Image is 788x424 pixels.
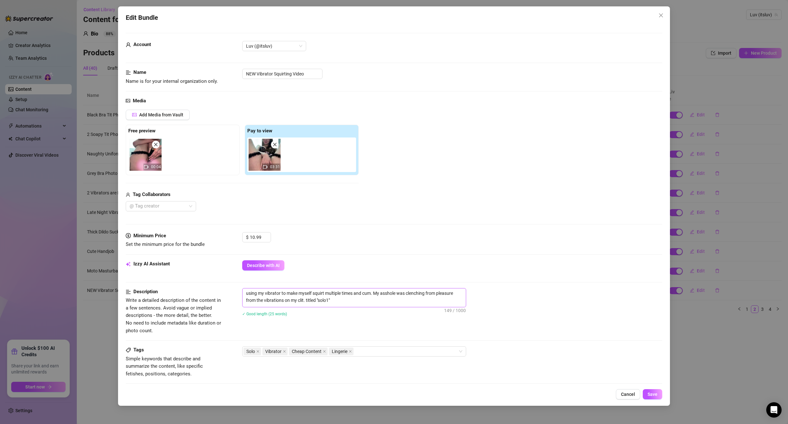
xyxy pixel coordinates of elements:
[132,113,137,117] span: picture
[270,165,280,169] span: 03:31
[133,347,144,353] strong: Tags
[133,233,166,239] strong: Minimum Price
[656,10,666,20] button: Close
[133,289,158,294] strong: Description
[656,13,666,18] span: Close
[243,288,466,305] textarea: using my vibrator to make myself squirt multiple times and cum. My asshole was clenching from ple...
[130,139,162,171] div: 00:04
[242,312,287,316] span: ✓ Good length (25 words)
[130,139,162,171] img: media
[133,98,146,104] strong: Media
[349,350,352,353] span: close
[249,139,281,171] div: 03:31
[126,191,130,199] span: user
[154,142,158,147] span: close
[621,392,635,397] span: Cancel
[126,13,158,23] span: Edit Bundle
[126,356,203,377] span: Simple keywords that describe and summarize the content, like specific fetishes, positions, categ...
[249,139,281,171] img: media
[648,392,657,397] span: Save
[126,348,131,353] span: tag
[126,78,218,84] span: Name is for your internal organization only.
[247,263,280,268] span: Describe with AI
[283,350,286,353] span: close
[616,389,640,399] button: Cancel
[144,165,148,169] span: video-camera
[643,389,662,399] button: Save
[247,128,272,134] strong: Pay to view
[126,288,131,296] span: align-left
[126,41,131,49] span: user
[273,142,277,147] span: close
[242,260,284,271] button: Describe with AI
[126,241,205,247] span: Set the minimum price for the bundle
[292,348,322,355] span: Cheap Content
[332,348,347,355] span: Lingerie
[126,97,130,105] span: picture
[243,348,261,355] span: Solo
[242,69,322,79] input: Enter a name
[133,261,170,267] strong: Izzy AI Assistant
[329,348,354,355] span: Lingerie
[323,350,326,353] span: close
[128,128,155,134] strong: Free preview
[262,348,288,355] span: Vibrator
[658,13,664,18] span: close
[766,402,782,418] div: Open Intercom Messenger
[126,69,131,76] span: align-left
[126,110,190,120] button: Add Media from Vault
[265,348,282,355] span: Vibrator
[246,41,302,51] span: Luv (@itsluv)
[289,348,328,355] span: Cheap Content
[263,165,267,169] span: video-camera
[139,112,183,117] span: Add Media from Vault
[151,165,161,169] span: 00:04
[126,297,221,333] span: Write a detailed description of the content in a few sentences. Avoid vague or implied descriptio...
[126,232,131,240] span: dollar
[133,192,171,197] strong: Tag Collaborators
[246,348,255,355] span: Solo
[256,350,259,353] span: close
[133,69,146,75] strong: Name
[133,42,151,47] strong: Account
